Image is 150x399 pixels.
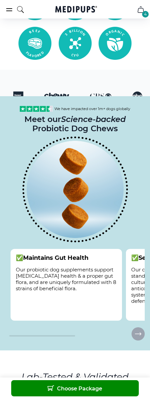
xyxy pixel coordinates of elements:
h2: Meet our Probiotic Dog Chews [5,115,145,133]
p: We have impacted over 1m+ dogs globally [54,106,130,111]
img: Probiotic Dog Chews [22,137,128,242]
img: Stars - 4.8 [20,106,53,112]
button: cart [133,2,149,18]
a: Medipups [53,6,99,14]
p: Our probiotic dog supplements support [MEDICAL_DATA] health & a proper gut flora, and are uniquel... [16,266,117,292]
span: Choose Package [47,385,102,392]
button: Choose Package [11,380,139,397]
button: burger-menu [5,6,13,14]
div: 4 [142,11,149,18]
h3: ✅ Maintains Gut Health [16,254,117,261]
button: search [16,1,24,18]
i: Science-backed [61,114,126,124]
h2: Lab-Tested & Validated Formula [7,370,143,397]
